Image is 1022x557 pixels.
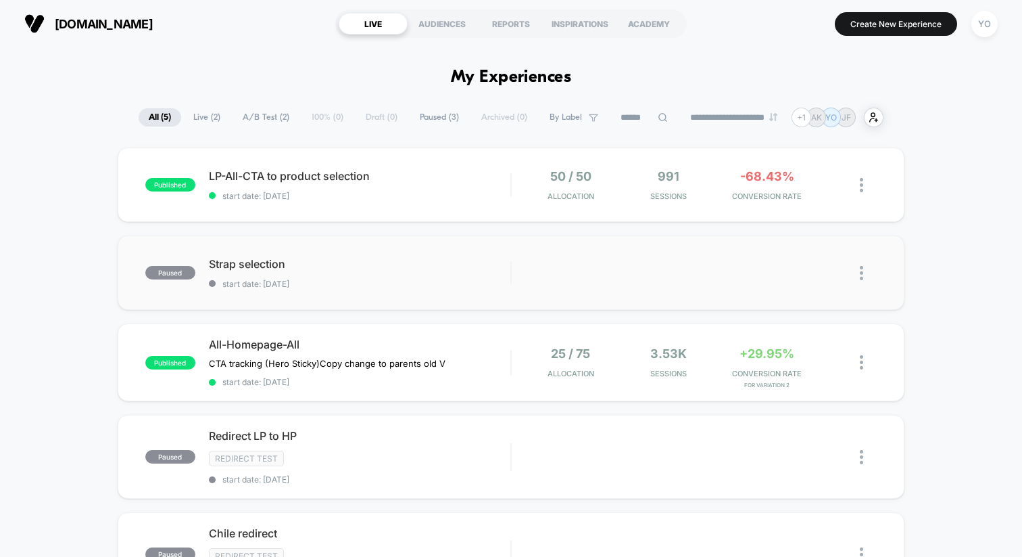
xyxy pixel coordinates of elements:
img: close [860,450,863,464]
span: By Label [550,112,582,122]
img: end [769,113,777,121]
button: YO [967,10,1002,38]
span: Redirect LP to HP [209,429,510,443]
span: All ( 5 ) [139,108,181,127]
button: Create New Experience [835,12,957,36]
span: published [145,356,195,370]
img: close [860,355,863,370]
span: Redirect Test [209,451,284,466]
span: Allocation [547,192,594,201]
div: ACADEMY [614,13,683,35]
span: Sessions [623,369,714,378]
span: 25 / 75 [551,347,590,361]
img: close [860,178,863,192]
span: Paused ( 3 ) [410,108,469,127]
span: Strap selection [209,257,510,271]
p: JF [842,112,851,122]
span: start date: [DATE] [209,474,510,485]
span: for Variation 2 [721,382,812,388]
span: start date: [DATE] [209,377,510,387]
span: LP-All-CTA to product selection [209,169,510,183]
div: REPORTS [477,13,545,35]
span: [DOMAIN_NAME] [55,17,153,31]
span: 3.53k [650,347,687,361]
div: INSPIRATIONS [545,13,614,35]
span: start date: [DATE] [209,191,510,201]
p: AK [811,112,822,122]
span: published [145,178,195,192]
span: paused [145,266,195,280]
span: Sessions [623,192,714,201]
img: close [860,266,863,280]
span: Allocation [547,369,594,378]
span: Chile redirect [209,527,510,540]
p: YO [825,112,837,122]
span: CTA tracking (Hero Sticky)Copy change to parents old V [209,358,445,369]
button: [DOMAIN_NAME] [20,13,157,35]
span: A/B Test ( 2 ) [233,108,299,127]
span: 50 / 50 [550,169,591,183]
span: All-Homepage-All [209,338,510,351]
div: AUDIENCES [408,13,477,35]
span: CONVERSION RATE [721,369,812,378]
div: LIVE [339,13,408,35]
div: + 1 [792,108,811,127]
span: CONVERSION RATE [721,192,812,201]
div: YO [971,11,998,37]
h1: My Experiences [451,68,572,87]
span: start date: [DATE] [209,279,510,289]
img: Visually logo [24,14,45,34]
span: Live ( 2 ) [183,108,230,127]
span: 991 [658,169,679,183]
span: -68.43% [740,169,794,183]
span: paused [145,450,195,464]
span: +29.95% [739,347,794,361]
